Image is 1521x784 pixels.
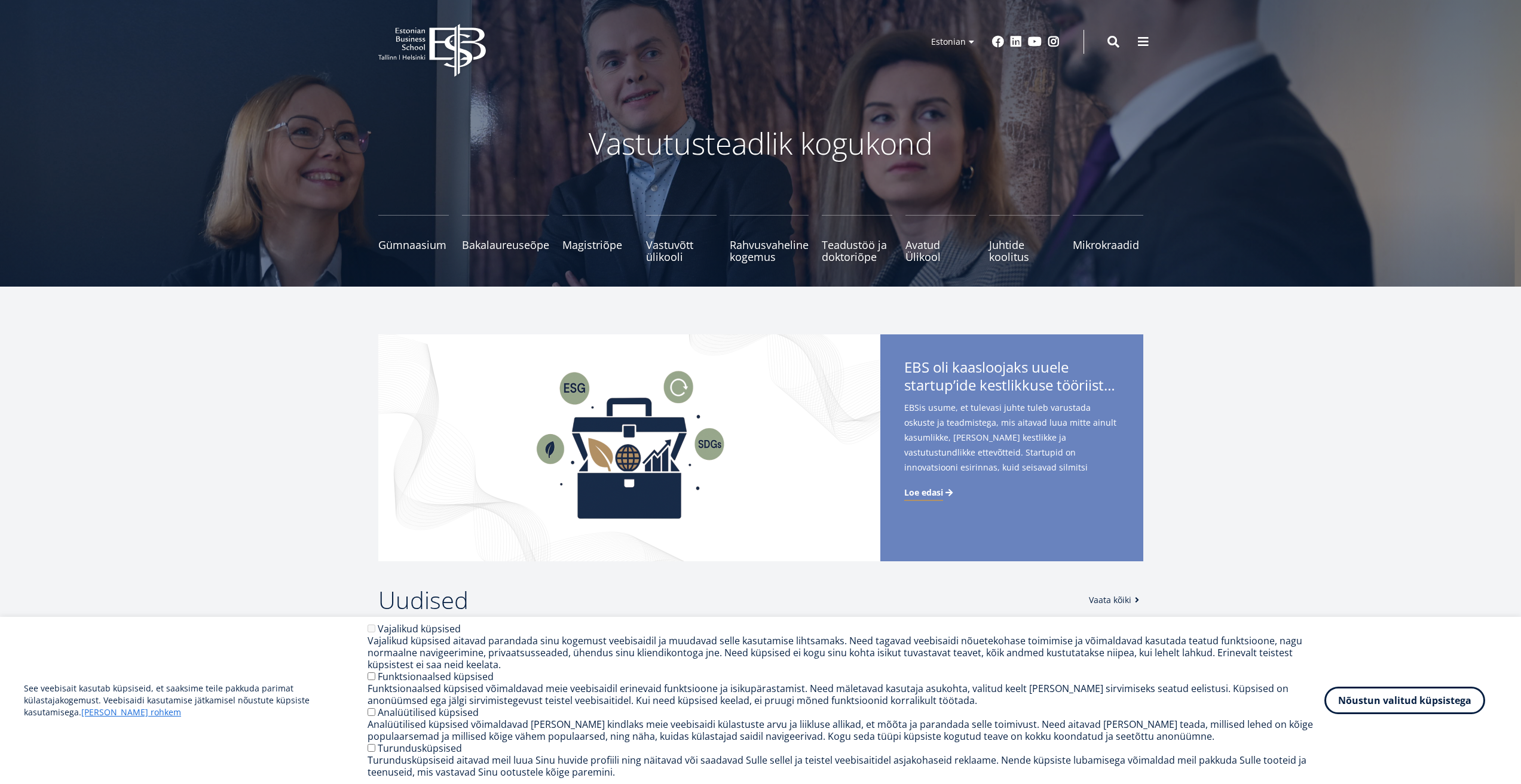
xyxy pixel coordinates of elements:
[1073,239,1143,251] span: Mikrokraadid
[562,215,633,263] a: Magistriõpe
[378,622,461,635] label: Vajalikud küpsised
[904,376,1119,394] span: startup’ide kestlikkuse tööriistakastile
[1028,36,1042,48] a: Youtube
[904,487,955,499] a: Loe edasi
[378,215,449,263] a: Gümnaasium
[378,585,1077,615] h2: Uudised
[989,215,1060,263] a: Juhtide koolitus
[1048,36,1060,48] a: Instagram
[378,670,494,683] label: Funktsionaalsed küpsised
[730,215,809,263] a: Rahvusvaheline kogemus
[378,334,880,561] img: Startup toolkit image
[989,239,1060,263] span: Juhtide koolitus
[904,400,1119,494] span: EBSis usume, et tulevasi juhte tuleb varustada oskuste ja teadmistega, mis aitavad luua mitte ain...
[646,215,717,263] a: Vastuvõtt ülikooli
[905,215,976,263] a: Avatud Ülikool
[368,718,1324,742] div: Analüütilised küpsised võimaldavad [PERSON_NAME] kindlaks meie veebisaidi külastuste arvu ja liik...
[1073,215,1143,263] a: Mikrokraadid
[646,239,717,263] span: Vastuvõtt ülikooli
[904,358,1119,398] span: EBS oli kaasloojaks uuele
[368,754,1324,778] div: Turundusküpsiseid aitavad meil luua Sinu huvide profiili ning näitavad või saadavad Sulle sellel ...
[1324,687,1485,714] button: Nõustun valitud küpsistega
[378,239,449,251] span: Gümnaasium
[1010,36,1022,48] a: Linkedin
[24,682,368,718] p: See veebisait kasutab küpsiseid, et saaksime teile pakkuda parimat külastajakogemust. Veebisaidi ...
[368,682,1324,706] div: Funktsionaalsed küpsised võimaldavad meie veebisaidil erinevaid funktsioone ja isikupärastamist. ...
[378,706,479,719] label: Analüütilised küpsised
[822,215,892,263] a: Teadustöö ja doktoriõpe
[992,36,1004,48] a: Facebook
[904,487,943,499] span: Loe edasi
[822,239,892,263] span: Teadustöö ja doktoriõpe
[562,239,633,251] span: Magistriõpe
[81,706,181,718] a: [PERSON_NAME] rohkem
[905,239,976,263] span: Avatud Ülikool
[730,239,809,263] span: Rahvusvaheline kogemus
[462,239,549,251] span: Bakalaureuseõpe
[1089,594,1143,606] a: Vaata kõiki
[368,635,1324,671] div: Vajalikud küpsised aitavad parandada sinu kogemust veebisaidil ja muudavad selle kasutamise lihts...
[462,215,549,263] a: Bakalaureuseõpe
[444,125,1078,161] p: Vastutusteadlik kogukond
[378,742,462,755] label: Turundusküpsised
